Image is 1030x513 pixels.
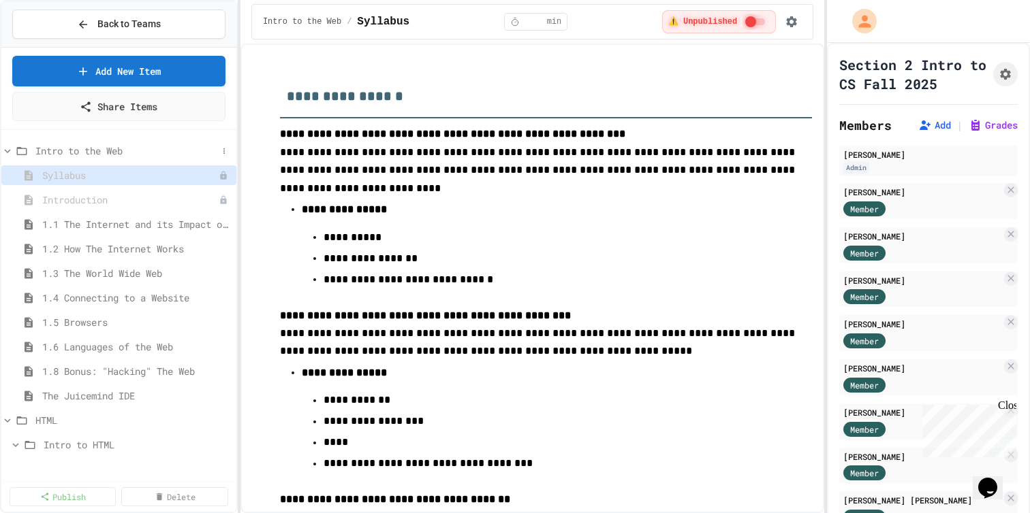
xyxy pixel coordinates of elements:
[12,92,225,121] a: Share Items
[357,14,409,30] span: Syllabus
[219,195,228,205] div: Unpublished
[12,10,225,39] button: Back to Teams
[973,459,1016,499] iframe: chat widget
[668,16,737,27] span: ⚠️ Unpublished
[42,315,231,329] span: 1.5 Browsers
[850,247,879,259] span: Member
[839,116,892,135] h2: Members
[42,168,219,182] span: Syllabus
[843,406,1001,418] div: [PERSON_NAME]
[121,487,228,506] a: Delete
[5,5,94,86] div: Chat with us now!Close
[850,335,879,347] span: Member
[843,318,1001,330] div: [PERSON_NAME]
[843,274,1001,286] div: [PERSON_NAME]
[42,217,231,231] span: 1.1 The Internet and its Impact on Society
[35,413,231,427] span: HTML
[662,10,776,33] div: ⚠️ Students cannot see this content! Click the toggle to publish it and make it visible to your c...
[547,16,562,27] span: min
[969,118,1018,132] button: Grades
[918,118,951,132] button: Add
[843,362,1001,374] div: [PERSON_NAME]
[843,186,1001,198] div: [PERSON_NAME]
[956,117,963,133] span: |
[843,494,1001,506] div: [PERSON_NAME] [PERSON_NAME]
[850,423,879,435] span: Member
[42,291,231,305] span: 1.4 Connecting to a Website
[42,388,231,403] span: The Juicemind IDE
[917,399,1016,457] iframe: chat widget
[219,171,228,180] div: Unpublished
[97,17,161,31] span: Back to Teams
[850,379,879,391] span: Member
[35,144,217,158] span: Intro to the Web
[42,340,231,354] span: 1.6 Languages of the Web
[843,148,1014,161] div: [PERSON_NAME]
[42,266,231,280] span: 1.3 The World Wide Web
[993,62,1018,86] button: Assignment Settings
[838,5,880,37] div: My Account
[50,462,231,476] span: 2.1.1 Intro to HTML
[217,144,231,158] button: More options
[843,162,869,173] div: Admin
[850,291,879,303] span: Member
[42,242,231,256] span: 1.2 How The Internet Works
[850,203,879,215] span: Member
[42,193,219,207] span: Introduction
[10,487,116,506] a: Publish
[843,230,1001,242] div: [PERSON_NAME]
[263,16,341,27] span: Intro to the Web
[839,55,988,93] h1: Section 2 Intro to CS Fall 2025
[12,56,225,86] a: Add New Item
[44,437,231,452] span: Intro to HTML
[42,364,231,378] span: 1.8 Bonus: "Hacking" The Web
[347,16,352,27] span: /
[850,467,879,479] span: Member
[843,450,1001,463] div: [PERSON_NAME]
